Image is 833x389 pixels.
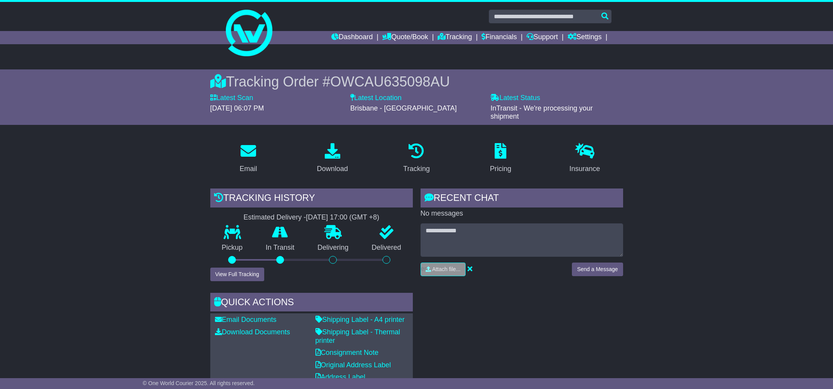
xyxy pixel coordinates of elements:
div: Email [239,164,257,174]
div: Tracking [403,164,429,174]
div: Tracking history [210,188,413,209]
div: Insurance [570,164,600,174]
label: Latest Status [490,94,540,102]
a: Settings [568,31,602,44]
p: Delivering [306,244,360,252]
a: Financials [481,31,517,44]
span: © One World Courier 2025. All rights reserved. [143,380,255,386]
a: Consignment Note [315,349,379,356]
a: Shipping Label - A4 printer [315,316,405,323]
div: [DATE] 17:00 (GMT +8) [306,213,379,222]
span: OWCAU635098AU [330,74,450,90]
a: Address Label [315,373,365,381]
a: Shipping Label - Thermal printer [315,328,400,344]
div: Tracking Order # [210,73,623,90]
label: Latest Location [350,94,402,102]
p: Pickup [210,244,255,252]
span: [DATE] 06:07 PM [210,104,264,112]
a: Email [234,140,262,177]
div: Quick Actions [210,293,413,314]
div: Estimated Delivery - [210,213,413,222]
p: Delivered [360,244,413,252]
a: Pricing [485,140,516,177]
button: Send a Message [572,263,623,276]
span: Brisbane - [GEOGRAPHIC_DATA] [350,104,457,112]
a: Dashboard [331,31,373,44]
a: Quote/Book [382,31,428,44]
p: No messages [421,209,623,218]
div: Pricing [490,164,511,174]
a: Download Documents [215,328,290,336]
label: Latest Scan [210,94,253,102]
a: Tracking [398,140,435,177]
div: Download [317,164,348,174]
a: Email Documents [215,316,277,323]
a: Original Address Label [315,361,391,369]
a: Support [526,31,558,44]
a: Download [312,140,353,177]
div: RECENT CHAT [421,188,623,209]
a: Insurance [565,140,605,177]
p: In Transit [254,244,306,252]
a: Tracking [438,31,472,44]
span: InTransit - We're processing your shipment [490,104,593,121]
button: View Full Tracking [210,268,264,281]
